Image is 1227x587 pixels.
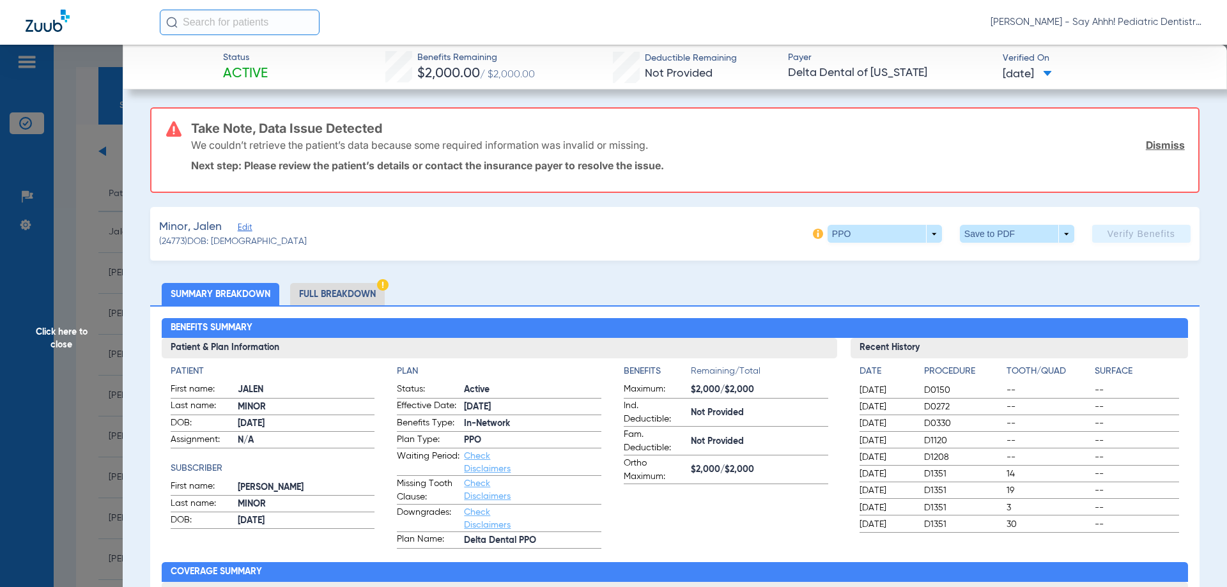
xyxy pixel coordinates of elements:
app-breakdown-title: Procedure [924,365,1002,383]
button: Save to PDF [960,225,1074,243]
app-breakdown-title: Tooth/Quad [1007,365,1091,383]
span: -- [1095,451,1179,464]
span: Last name: [171,497,233,512]
span: Minor, Jalen [159,219,222,235]
button: PPO [828,225,942,243]
span: 14 [1007,468,1091,480]
span: Status [223,51,268,65]
span: -- [1007,434,1091,447]
span: Status: [397,383,459,398]
span: Benefits Type: [397,416,459,432]
h2: Benefits Summary [162,318,1189,339]
h4: Patient [171,365,375,378]
span: Ind. Deductible: [624,399,686,426]
span: D1351 [924,501,1002,514]
iframe: Chat Widget [1163,526,1227,587]
h2: Coverage Summary [162,562,1189,583]
span: Active [464,383,601,397]
span: [PERSON_NAME] - Say Ahhh! Pediatric Dentistry [991,16,1201,29]
li: Summary Breakdown [162,283,279,305]
span: Payer [788,51,992,65]
span: -- [1095,400,1179,413]
span: D0150 [924,384,1002,397]
span: MINOR [238,400,375,414]
span: Effective Date: [397,399,459,415]
span: Benefits Remaining [417,51,535,65]
h4: Date [860,365,913,378]
span: DOB: [171,514,233,529]
span: Last name: [171,399,233,415]
span: -- [1095,501,1179,514]
span: D1351 [924,468,1002,480]
span: D0272 [924,400,1002,413]
span: -- [1095,468,1179,480]
span: N/A [238,434,375,447]
span: Edit [238,223,249,235]
span: DOB: [171,416,233,432]
span: [DATE] [860,484,913,497]
span: Missing Tooth Clause: [397,477,459,504]
span: [DATE] [860,400,913,413]
p: We couldn’t retrieve the patient’s data because some required information was invalid or missing. [191,139,648,151]
span: -- [1007,417,1091,430]
span: [DATE] [860,468,913,480]
span: $2,000/$2,000 [691,383,828,397]
span: Delta Dental PPO [464,534,601,547]
span: D1120 [924,434,1002,447]
span: 3 [1007,501,1091,514]
span: Deductible Remaining [645,52,737,65]
h4: Surface [1095,365,1179,378]
span: 30 [1007,518,1091,531]
span: -- [1007,400,1091,413]
img: error-icon [166,121,181,137]
span: $2,000.00 [417,67,480,80]
a: Check Disclaimers [464,508,511,530]
a: Dismiss [1146,139,1185,151]
img: Hazard [377,279,389,291]
h4: Plan [397,365,601,378]
span: -- [1095,384,1179,397]
span: PPO [464,434,601,447]
span: [DATE] [1003,66,1052,82]
span: 19 [1007,484,1091,497]
span: Ortho Maximum: [624,457,686,484]
h4: Procedure [924,365,1002,378]
li: Full Breakdown [290,283,385,305]
span: JALEN [238,383,375,397]
span: Remaining/Total [691,365,828,383]
span: [DATE] [860,434,913,447]
span: [DATE] [860,384,913,397]
span: Waiting Period: [397,450,459,475]
span: Assignment: [171,433,233,448]
span: -- [1095,518,1179,531]
span: D1351 [924,518,1002,531]
span: [DATE] [860,417,913,430]
img: Search Icon [166,17,178,28]
span: Active [223,65,268,83]
h3: Recent History [851,338,1189,358]
span: Verified On [1003,52,1207,65]
span: D1208 [924,451,1002,464]
h4: Subscriber [171,462,375,475]
span: Plan Name: [397,533,459,548]
span: Fam. Deductible: [624,428,686,455]
span: Plan Type: [397,433,459,448]
a: Check Disclaimers [464,452,511,473]
span: $2,000/$2,000 [691,463,828,476]
span: D1351 [924,484,1002,497]
span: -- [1095,484,1179,497]
span: -- [1007,451,1091,464]
span: -- [1007,384,1091,397]
span: -- [1095,417,1179,430]
a: Check Disclaimers [464,479,511,501]
span: [DATE] [860,518,913,531]
span: First name: [171,480,233,495]
h3: Take Note, Data Issue Detected [191,122,1185,135]
img: info-icon [813,229,823,239]
span: (24773) DOB: [DEMOGRAPHIC_DATA] [159,235,307,248]
h3: Patient & Plan Information [162,338,837,358]
p: Next step: Please review the patient’s details or contact the insurance payer to resolve the issue. [191,159,1185,172]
